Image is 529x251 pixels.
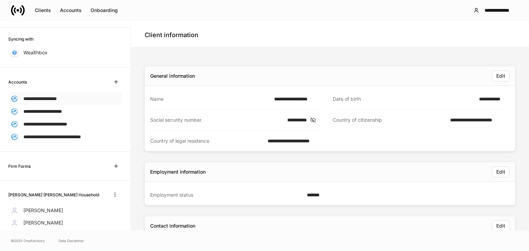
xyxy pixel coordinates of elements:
[492,220,510,231] button: Edit
[150,117,283,123] div: Social security number
[8,192,99,198] h6: [PERSON_NAME] [PERSON_NAME] Household
[8,46,122,59] a: Wealthbox
[150,192,303,198] div: Employment status
[60,8,82,13] div: Accounts
[23,207,63,214] p: [PERSON_NAME]
[23,49,48,56] p: Wealthbox
[150,168,206,175] div: Employment information
[496,74,505,78] div: Edit
[8,163,31,170] h6: Firm Forms
[333,117,446,124] div: Country of citizenship
[59,238,84,243] a: Data Disclaimer
[145,31,198,39] h4: Client information
[492,70,510,81] button: Edit
[55,5,86,16] button: Accounts
[150,138,263,144] div: Country of legal residence
[11,238,45,243] span: © 2025 OneAdvisory
[8,79,27,85] h6: Accounts
[496,223,505,228] div: Edit
[8,36,33,42] h6: Syncing with
[150,96,270,102] div: Name
[150,222,195,229] div: Contact information
[8,204,122,217] a: [PERSON_NAME]
[150,73,195,79] div: General information
[492,166,510,177] button: Edit
[496,170,505,174] div: Edit
[86,5,122,16] button: Onboarding
[23,219,63,226] p: [PERSON_NAME]
[30,5,55,16] button: Clients
[35,8,51,13] div: Clients
[91,8,118,13] div: Onboarding
[8,217,122,229] a: [PERSON_NAME]
[333,96,475,102] div: Date of birth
